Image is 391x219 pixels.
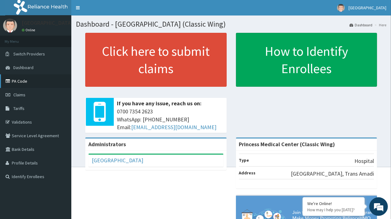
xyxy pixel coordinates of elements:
p: How may I help you today? [307,207,360,212]
a: [GEOGRAPHIC_DATA] [92,157,143,164]
a: Click here to submit claims [85,33,227,87]
span: [GEOGRAPHIC_DATA] [349,5,386,11]
b: If you have any issue, reach us on: [117,100,202,107]
b: Address [239,170,256,176]
span: 0700 7354 2623 WhatsApp: [PHONE_NUMBER] Email: [117,107,224,131]
a: [EMAIL_ADDRESS][DOMAIN_NAME] [131,124,216,131]
b: Administrators [88,141,126,148]
img: User Image [3,19,17,33]
img: User Image [337,4,345,12]
span: Claims [13,92,25,98]
a: How to Identify Enrollees [236,33,377,87]
li: Here [373,22,386,28]
a: Online [22,28,37,32]
a: Dashboard [349,22,372,28]
span: Dashboard [13,65,33,70]
p: Hospital [354,157,374,165]
span: Switch Providers [13,51,45,57]
div: We're Online! [307,201,360,206]
p: [GEOGRAPHIC_DATA], Trans Amadi [291,170,374,178]
h1: Dashboard - [GEOGRAPHIC_DATA] (Classic Wing) [76,20,386,28]
span: Tariffs [13,106,24,111]
strong: Princess Medical Center (Classic Wing) [239,141,335,148]
b: Type [239,157,249,163]
p: [GEOGRAPHIC_DATA] [22,20,73,26]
